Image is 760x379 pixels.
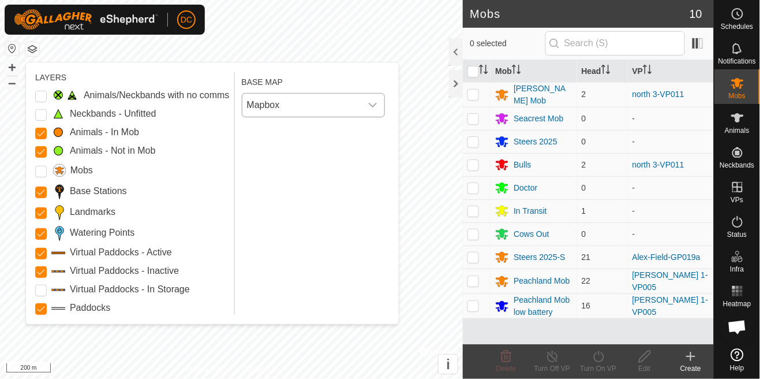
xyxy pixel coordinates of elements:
button: i [439,355,458,374]
label: Watering Points [70,226,134,240]
button: – [5,76,19,90]
td: - [628,222,714,246]
label: Landmarks [70,205,115,219]
span: Schedules [721,23,753,30]
img: Gallagher Logo [14,9,158,30]
span: Animals [725,127,750,134]
span: Help [730,365,744,371]
span: DC [181,14,192,26]
span: 10 [690,5,702,23]
a: north 3-VP011 [632,160,684,169]
button: + [5,61,19,75]
div: Peachland Mob [514,275,570,287]
span: Mapbox [242,94,361,117]
span: 0 [582,137,586,146]
td: - [628,107,714,130]
div: [PERSON_NAME] Mob [514,83,572,107]
span: 1 [582,206,586,215]
span: 16 [582,301,591,310]
p-sorticon: Activate to sort [643,66,652,76]
div: Steers 2025-S [514,251,566,263]
span: 0 selected [470,38,545,50]
span: Heatmap [723,300,751,307]
input: Search (S) [545,31,685,55]
div: LAYERS [35,72,230,84]
div: Peachland Mob low battery [514,294,572,318]
div: Seacrest Mob [514,113,563,125]
a: [PERSON_NAME] 1-VP005 [632,270,708,292]
span: Delete [496,365,516,373]
label: Virtual Paddocks - In Storage [70,283,190,296]
div: Doctor [514,182,537,194]
span: Status [727,231,747,238]
div: BASE MAP [242,72,385,88]
p-sorticon: Activate to sort [601,66,611,76]
span: 0 [582,229,586,239]
td: - [628,130,714,153]
th: VP [628,60,714,83]
label: Neckbands - Unfitted [70,107,156,121]
th: Head [577,60,628,83]
label: Animals - In Mob [70,125,139,139]
span: 0 [582,183,586,192]
div: Cows Out [514,228,549,240]
span: 22 [582,276,591,285]
span: VPs [731,196,743,203]
label: Base Stations [70,184,127,198]
span: 0 [582,114,586,123]
div: Steers 2025 [514,136,557,148]
div: dropdown trigger [361,94,384,117]
span: Infra [730,266,744,273]
a: Privacy Policy [186,364,229,374]
span: 21 [582,252,591,262]
span: 2 [582,160,586,169]
span: Notifications [718,58,756,65]
label: Animals/Neckbands with no comms [84,88,230,102]
td: - [628,199,714,222]
div: Edit [622,363,668,374]
div: Turn On VP [575,363,622,374]
span: Neckbands [720,162,754,169]
a: Contact Us [243,364,277,374]
label: Mobs [70,164,93,177]
span: Mobs [729,92,746,99]
th: Mob [491,60,576,83]
div: Open chat [720,310,755,344]
div: Create [668,363,714,374]
td: - [628,176,714,199]
a: north 3-VP011 [632,90,684,99]
p-sorticon: Activate to sort [479,66,488,76]
a: Help [714,344,760,376]
span: i [447,356,451,372]
label: Virtual Paddocks - Active [70,246,172,259]
label: Paddocks [70,301,110,315]
div: Bulls [514,159,531,171]
a: [PERSON_NAME] 1-VP005 [632,295,708,317]
label: Animals - Not in Mob [70,144,156,158]
button: Map Layers [25,42,39,56]
label: Virtual Paddocks - Inactive [70,264,179,278]
span: 2 [582,90,586,99]
h2: Mobs [470,7,689,21]
div: Turn Off VP [529,363,575,374]
p-sorticon: Activate to sort [512,66,521,76]
a: Alex-Field-GP019a [632,252,701,262]
button: Reset Map [5,42,19,55]
div: In Transit [514,205,547,217]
